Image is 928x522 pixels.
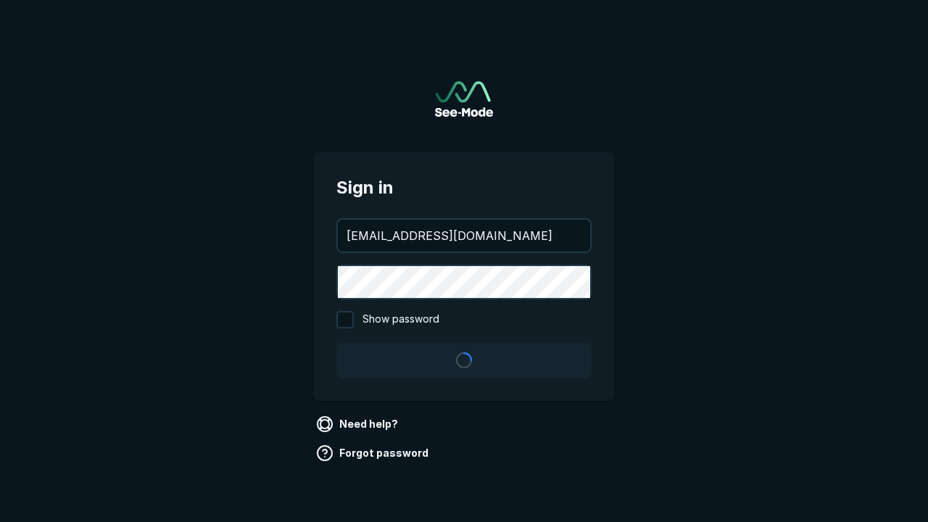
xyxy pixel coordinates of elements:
a: Go to sign in [435,81,493,117]
a: Forgot password [313,442,434,465]
span: Show password [362,311,439,328]
a: Need help? [313,413,404,436]
input: your@email.com [338,220,590,252]
img: See-Mode Logo [435,81,493,117]
span: Sign in [336,175,592,201]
